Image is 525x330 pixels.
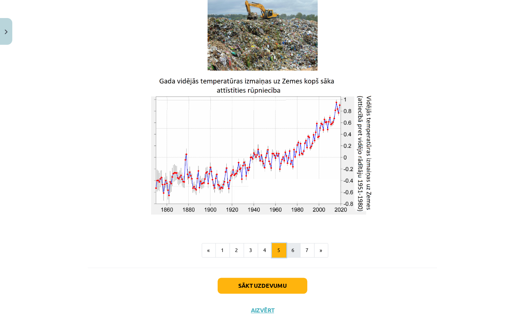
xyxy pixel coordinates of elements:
button: Aizvērt [249,307,276,314]
button: 2 [230,243,244,258]
button: » [314,243,328,258]
button: 7 [300,243,315,258]
button: 5 [272,243,286,258]
button: « [202,243,216,258]
button: Sākt uzdevumu [218,278,307,294]
img: icon-close-lesson-0947bae3869378f0d4975bcd49f059093ad1ed9edebbc8119c70593378902aed.svg [5,30,8,34]
button: 1 [215,243,230,258]
button: 6 [286,243,300,258]
button: 4 [258,243,272,258]
nav: Page navigation example [88,243,437,258]
button: 3 [244,243,258,258]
